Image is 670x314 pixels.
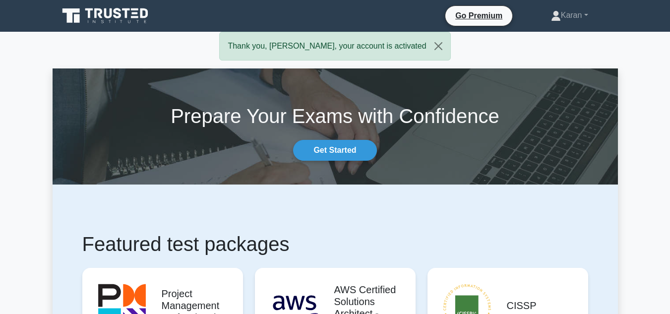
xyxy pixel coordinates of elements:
button: Close [426,32,450,60]
a: Karan [527,5,612,25]
h1: Featured test packages [82,232,588,256]
h1: Prepare Your Exams with Confidence [53,104,618,128]
div: Thank you, [PERSON_NAME], your account is activated [219,32,450,61]
a: Go Premium [449,9,508,22]
a: Get Started [293,140,376,161]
